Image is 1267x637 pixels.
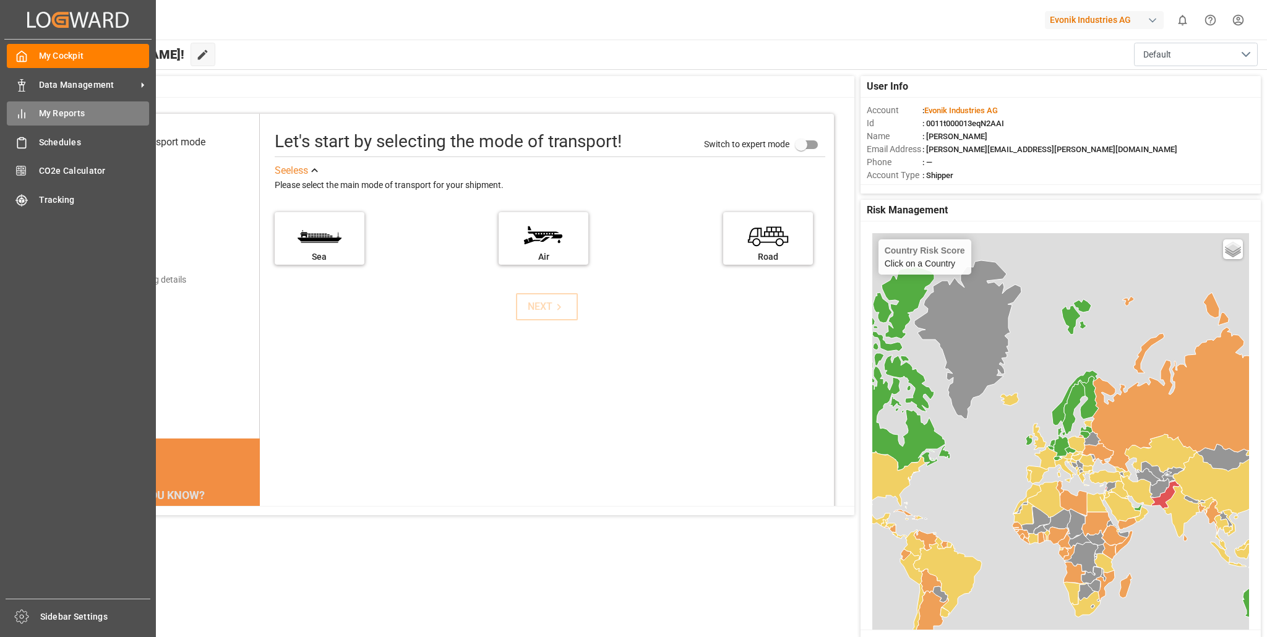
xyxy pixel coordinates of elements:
span: My Reports [39,107,150,120]
h4: Country Risk Score [885,246,965,255]
div: Select transport mode [110,135,205,150]
a: CO2e Calculator [7,159,149,183]
span: : [922,106,998,115]
div: NEXT [528,299,565,314]
span: Sidebar Settings [40,610,151,623]
span: Schedules [39,136,150,149]
button: NEXT [516,293,578,320]
span: : — [922,158,932,167]
button: open menu [1134,43,1258,66]
span: : [PERSON_NAME][EMAIL_ADDRESS][PERSON_NAME][DOMAIN_NAME] [922,145,1177,154]
span: Default [1143,48,1171,61]
span: User Info [867,79,908,94]
span: Evonik Industries AG [924,106,998,115]
a: My Cockpit [7,44,149,68]
a: My Reports [7,101,149,126]
span: : Shipper [922,171,953,180]
span: CO2e Calculator [39,165,150,177]
span: Risk Management [867,203,948,218]
div: Sea [281,250,358,263]
a: Tracking [7,187,149,212]
span: : 0011t000013eqN2AAI [922,119,1004,128]
div: DID YOU KNOW? [68,482,259,508]
span: Name [867,130,922,143]
span: Id [867,117,922,130]
span: Tracking [39,194,150,207]
a: Layers [1223,239,1243,259]
span: Phone [867,156,922,169]
span: Account Type [867,169,922,182]
div: Click on a Country [885,246,965,268]
span: Data Management [39,79,137,92]
div: Air [505,250,582,263]
div: Let's start by selecting the mode of transport! [275,129,622,155]
span: Hello [PERSON_NAME]! [51,43,184,66]
span: My Cockpit [39,49,150,62]
a: Schedules [7,130,149,154]
div: Road [729,250,807,263]
div: Please select the main mode of transport for your shipment. [275,178,825,193]
span: Account [867,104,922,117]
div: See less [275,163,308,178]
span: : [PERSON_NAME] [922,132,987,141]
span: Switch to expert mode [704,139,789,149]
span: Email Address [867,143,922,156]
